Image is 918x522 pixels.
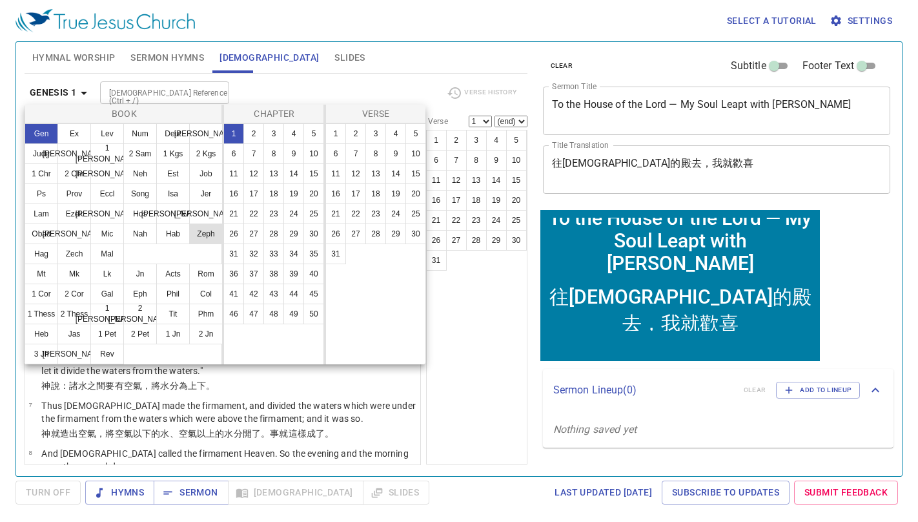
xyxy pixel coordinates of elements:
button: Hag [25,244,58,264]
p: Chapter [227,107,322,120]
button: 15 [405,163,426,184]
button: Obad [25,224,58,244]
button: 14 [283,163,304,184]
button: 34 [283,244,304,264]
button: 7 [345,143,366,164]
button: 20 [303,183,324,204]
button: 49 [283,304,304,324]
button: Ex [57,123,91,144]
button: 16 [223,183,244,204]
button: 12 [345,163,366,184]
button: 31 [325,244,346,264]
button: 4 [385,123,406,144]
button: 2 [243,123,264,144]
button: 33 [263,244,284,264]
button: Nah [123,224,157,244]
button: Jas [57,324,91,344]
button: Zeph [189,224,223,244]
button: 1 Kgs [156,143,190,164]
button: 27 [243,224,264,244]
p: Verse [329,107,423,120]
button: Neh [123,163,157,184]
button: 24 [283,204,304,224]
button: 23 [365,204,386,224]
button: 50 [303,304,324,324]
button: 35 [303,244,324,264]
button: Mt [25,264,58,284]
button: 12 [243,163,264,184]
button: Song [123,183,157,204]
button: 27 [345,224,366,244]
button: 8 [365,143,386,164]
button: Judg [25,143,58,164]
button: 1 Thess [25,304,58,324]
button: Rev [90,344,124,364]
button: Prov [57,183,91,204]
button: [PERSON_NAME] [57,344,91,364]
button: Mk [57,264,91,284]
button: Lk [90,264,124,284]
button: Gal [90,284,124,304]
button: 36 [223,264,244,284]
button: 37 [243,264,264,284]
button: [PERSON_NAME] [90,204,124,224]
button: 3 Jn [25,344,58,364]
button: 29 [385,224,406,244]
button: 5 [303,123,324,144]
button: 11 [223,163,244,184]
button: 1 Jn [156,324,190,344]
button: 11 [325,163,346,184]
button: [PERSON_NAME] [156,204,190,224]
div: 往[DEMOGRAPHIC_DATA]的殿去，我就歡喜 [6,77,279,130]
button: [PERSON_NAME] [57,224,91,244]
button: 25 [405,204,426,224]
button: [PERSON_NAME] [90,163,124,184]
button: Deut [156,123,190,144]
button: Jer [189,183,223,204]
button: 9 [283,143,304,164]
button: 18 [263,183,284,204]
button: 1 [325,123,346,144]
button: Lev [90,123,124,144]
button: 19 [385,183,406,204]
button: 22 [243,204,264,224]
button: 21 [325,204,346,224]
button: Zech [57,244,91,264]
button: Job [189,163,223,184]
button: 20 [405,183,426,204]
button: 2 Jn [189,324,223,344]
button: 39 [283,264,304,284]
button: Ezek [57,204,91,224]
p: Book [28,107,221,120]
button: Eccl [90,183,124,204]
button: Jn [123,264,157,284]
button: 31 [223,244,244,264]
button: 45 [303,284,324,304]
button: [PERSON_NAME] [189,123,223,144]
button: 1 Chr [25,163,58,184]
button: Isa [156,183,190,204]
button: 28 [263,224,284,244]
button: 17 [243,183,264,204]
button: 2 [PERSON_NAME] [123,304,157,324]
button: 16 [325,183,346,204]
button: 23 [263,204,284,224]
button: Col [189,284,223,304]
button: Num [123,123,157,144]
button: Ps [25,183,58,204]
button: 26 [325,224,346,244]
button: 30 [405,224,426,244]
button: 9 [385,143,406,164]
button: Phil [156,284,190,304]
button: Eph [123,284,157,304]
button: 4 [283,123,304,144]
button: 7 [243,143,264,164]
button: 2 Kgs [189,143,223,164]
button: 40 [303,264,324,284]
button: Gen [25,123,58,144]
button: 13 [365,163,386,184]
button: 2 Chr [57,163,91,184]
button: 30 [303,224,324,244]
button: 10 [405,143,426,164]
button: 10 [303,143,324,164]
